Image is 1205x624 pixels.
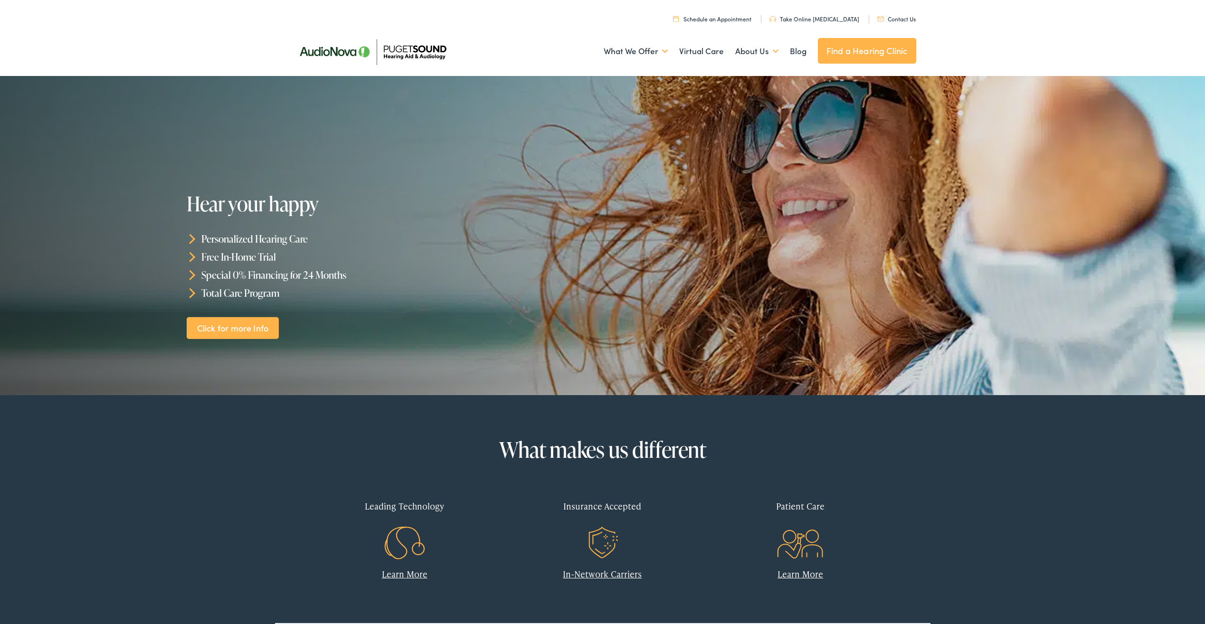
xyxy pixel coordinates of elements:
h2: What makes us different [313,438,892,462]
a: Find a Hearing Clinic [818,38,916,64]
div: Patient Care [709,492,892,520]
a: Leading Technology [313,492,497,548]
li: Personalized Hearing Care [187,230,608,248]
a: What We Offer [604,34,668,69]
div: Insurance Accepted [511,492,694,520]
li: Free In-Home Trial [187,248,608,266]
img: utility icon [769,16,776,22]
div: Leading Technology [313,492,497,520]
a: Blog [790,34,806,69]
a: Patient Care [709,492,892,548]
a: Contact Us [877,15,916,23]
a: Schedule an Appointment [673,15,751,23]
a: Click for more Info [187,317,279,339]
a: About Us [735,34,778,69]
a: Insurance Accepted [511,492,694,548]
li: Total Care Program [187,284,608,302]
a: Take Online [MEDICAL_DATA] [769,15,859,23]
a: Virtual Care [679,34,724,69]
h1: Hear your happy [187,193,475,215]
img: utility icon [877,17,884,21]
li: Special 0% Financing for 24 Months [187,266,608,284]
img: utility icon [673,16,679,22]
